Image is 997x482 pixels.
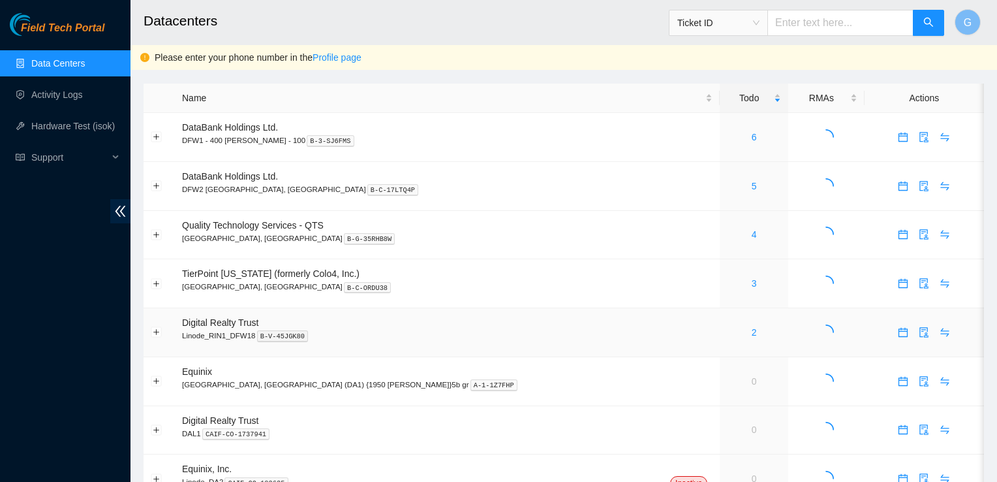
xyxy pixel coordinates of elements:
[934,376,955,387] a: swap
[913,132,934,142] a: audit
[893,425,913,435] a: calendar
[935,278,955,289] span: swap
[767,10,913,36] input: Enter text here...
[913,229,934,240] a: audit
[893,425,913,435] span: calendar
[752,425,757,435] a: 0
[752,376,757,387] a: 0
[934,132,955,142] a: swap
[182,281,713,293] p: [GEOGRAPHIC_DATA], [GEOGRAPHIC_DATA]
[913,127,934,148] button: audit
[140,53,149,62] span: exclamation-circle
[893,327,913,338] span: calendar
[202,428,269,440] kbd: CAIF-CO-1737941
[677,13,759,33] span: Ticket ID
[914,229,934,240] span: audit
[934,127,955,148] button: swap
[752,278,757,289] a: 3
[934,322,955,343] button: swap
[10,13,66,36] img: Akamai Technologies
[151,132,162,142] button: Expand row
[817,274,835,293] span: loading
[817,421,835,439] span: loading
[31,144,108,170] span: Support
[893,127,913,148] button: calendar
[817,323,835,342] span: loading
[307,135,354,147] kbd: B-3-SJ6FMS
[923,17,934,29] span: search
[182,317,258,328] span: Digital Realty Trust
[155,50,987,65] div: Please enter your phone number in the
[151,327,162,338] button: Expand row
[955,9,981,35] button: G
[182,268,360,279] span: TierPoint [US_STATE] (formerly Colo4, Inc.)
[934,419,955,440] button: swap
[21,22,104,35] span: Field Tech Portal
[182,122,278,133] span: DataBank Holdings Ltd.
[182,184,713,195] p: DFW2 [GEOGRAPHIC_DATA], [GEOGRAPHIC_DATA]
[470,379,517,391] kbd: A-1-1Z7FHP
[934,327,955,338] a: swap
[31,58,85,69] a: Data Centers
[913,10,944,36] button: search
[893,181,913,191] a: calendar
[914,278,934,289] span: audit
[913,327,934,338] a: audit
[344,233,395,245] kbd: B-G-35RHB8W
[913,419,934,440] button: audit
[913,425,934,435] a: audit
[913,371,934,392] button: audit
[913,322,934,343] button: audit
[913,273,934,294] button: audit
[893,376,913,387] a: calendar
[752,327,757,338] a: 2
[934,176,955,197] button: swap
[893,229,913,240] a: calendar
[151,425,162,435] button: Expand row
[817,225,835,244] span: loading
[964,14,972,31] span: G
[151,278,162,289] button: Expand row
[893,371,913,392] button: calendar
[934,273,955,294] button: swap
[313,52,361,63] a: Profile page
[913,224,934,245] button: audit
[893,327,913,338] a: calendar
[893,176,913,197] button: calendar
[752,132,757,142] a: 6
[914,181,934,191] span: audit
[913,181,934,191] a: audit
[913,278,934,289] a: audit
[817,176,835,195] span: loading
[182,366,212,377] span: Equinix
[182,171,278,182] span: DataBank Holdings Ltd.
[182,379,713,391] p: [GEOGRAPHIC_DATA], [GEOGRAPHIC_DATA] (DA1) {1950 [PERSON_NAME]}5b gr
[893,273,913,294] button: calendar
[934,425,955,435] a: swap
[257,330,309,342] kbd: B-V-45JGK80
[817,372,835,390] span: loading
[151,181,162,191] button: Expand row
[893,322,913,343] button: calendar
[893,376,913,387] span: calendar
[914,327,934,338] span: audit
[182,464,232,474] span: Equinix, Inc.
[367,184,419,196] kbd: B-C-17LTQ4P
[10,24,104,40] a: Akamai TechnologiesField Tech Portal
[893,132,913,142] span: calendar
[182,135,713,146] p: DFW1 - 400 [PERSON_NAME] - 100
[16,153,25,162] span: read
[893,229,913,240] span: calendar
[913,176,934,197] button: audit
[914,132,934,142] span: audit
[182,233,713,244] p: [GEOGRAPHIC_DATA], [GEOGRAPHIC_DATA]
[935,229,955,240] span: swap
[182,415,258,426] span: Digital Realty Trust
[893,181,913,191] span: calendar
[893,419,913,440] button: calendar
[935,181,955,191] span: swap
[913,376,934,387] a: audit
